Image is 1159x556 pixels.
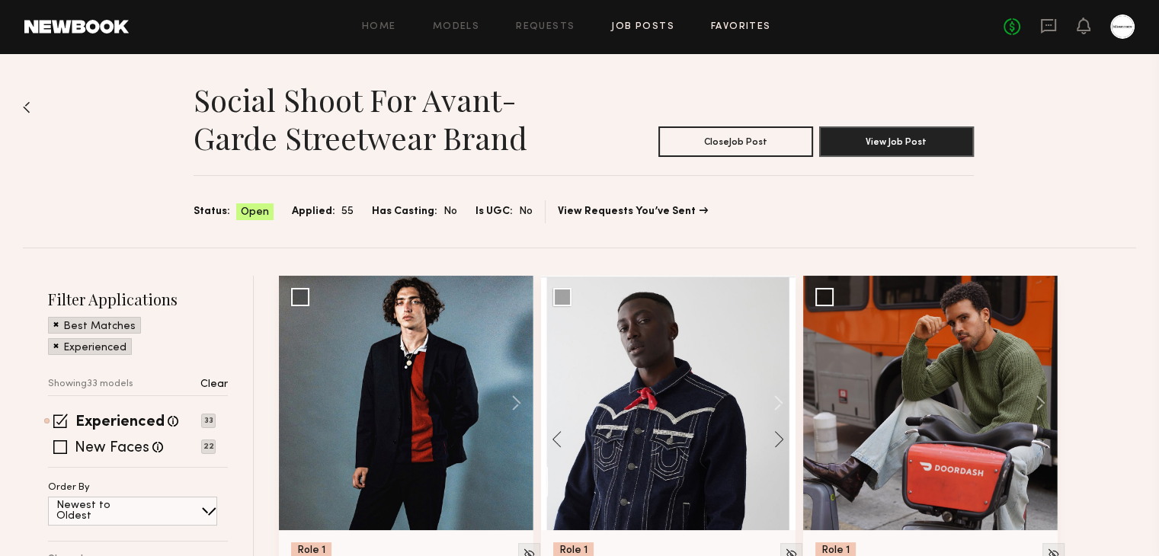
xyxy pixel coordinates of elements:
a: Favorites [711,22,771,32]
a: Models [433,22,479,32]
span: Status: [194,203,230,220]
p: Experienced [63,343,126,353]
p: 22 [201,439,216,454]
span: No [519,203,533,220]
p: Newest to Oldest [56,500,147,522]
p: 33 [201,414,216,428]
button: CloseJob Post [658,126,813,157]
h2: Filter Applications [48,289,228,309]
p: Best Matches [63,321,136,332]
p: Showing 33 models [48,379,133,389]
span: 55 [341,203,354,220]
span: No [443,203,457,220]
img: Back to previous page [23,101,30,113]
p: Order By [48,483,90,493]
a: View Requests You’ve Sent [558,206,708,217]
button: View Job Post [819,126,974,157]
a: Job Posts [611,22,674,32]
a: Home [362,22,396,32]
span: Has Casting: [372,203,437,220]
label: New Faces [75,441,149,456]
span: Open [241,205,269,220]
label: Experienced [75,415,165,430]
a: Requests [516,22,575,32]
p: Clear [200,379,228,390]
span: Is UGC: [475,203,513,220]
span: Applied: [292,203,335,220]
h1: Social Shoot For Avant-Garde Streetwear Brand [194,81,584,157]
